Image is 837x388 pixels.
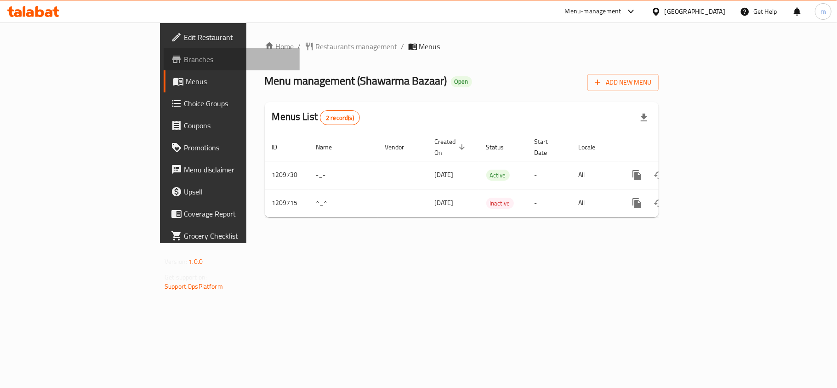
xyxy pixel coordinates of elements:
a: Restaurants management [305,41,398,52]
span: Active [486,170,510,181]
div: Total records count [320,110,360,125]
span: Menu management ( Shawarma Bazaar ) [265,70,447,91]
span: Menus [186,76,292,87]
span: Choice Groups [184,98,292,109]
td: - [527,161,571,189]
button: Change Status [648,192,670,214]
button: more [626,164,648,186]
a: Support.OpsPlatform [165,280,223,292]
span: Edit Restaurant [184,32,292,43]
li: / [401,41,404,52]
a: Menu disclaimer [164,159,300,181]
span: Start Date [535,136,560,158]
span: Status [486,142,516,153]
span: [DATE] [435,197,454,209]
span: Upsell [184,186,292,197]
span: Grocery Checklist [184,230,292,241]
span: Version: [165,256,187,268]
span: Get support on: [165,271,207,283]
span: Menus [419,41,440,52]
td: - [527,189,571,217]
button: Add New Menu [587,74,659,91]
a: Grocery Checklist [164,225,300,247]
span: Promotions [184,142,292,153]
span: [DATE] [435,169,454,181]
a: Edit Restaurant [164,26,300,48]
a: Choice Groups [164,92,300,114]
nav: breadcrumb [265,41,659,52]
span: Coupons [184,120,292,131]
button: Change Status [648,164,670,186]
td: ^_^ [309,189,378,217]
a: Menus [164,70,300,92]
a: Coverage Report [164,203,300,225]
span: Add New Menu [595,77,651,88]
span: Restaurants management [316,41,398,52]
span: Created On [435,136,468,158]
a: Branches [164,48,300,70]
span: m [820,6,826,17]
td: All [571,189,619,217]
span: 1.0.0 [188,256,203,268]
a: Upsell [164,181,300,203]
th: Actions [619,133,722,161]
a: Coupons [164,114,300,137]
div: [GEOGRAPHIC_DATA] [665,6,725,17]
button: more [626,192,648,214]
h2: Menus List [272,110,360,125]
span: 2 record(s) [320,114,359,122]
table: enhanced table [265,133,722,217]
span: Inactive [486,198,514,209]
span: Locale [579,142,608,153]
span: Branches [184,54,292,65]
td: All [571,161,619,189]
span: Vendor [385,142,416,153]
td: -_- [309,161,378,189]
div: Export file [633,107,655,129]
span: Name [316,142,344,153]
div: Menu-management [565,6,621,17]
span: Open [451,78,472,86]
span: Menu disclaimer [184,164,292,175]
div: Open [451,76,472,87]
span: ID [272,142,290,153]
a: Promotions [164,137,300,159]
span: Coverage Report [184,208,292,219]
